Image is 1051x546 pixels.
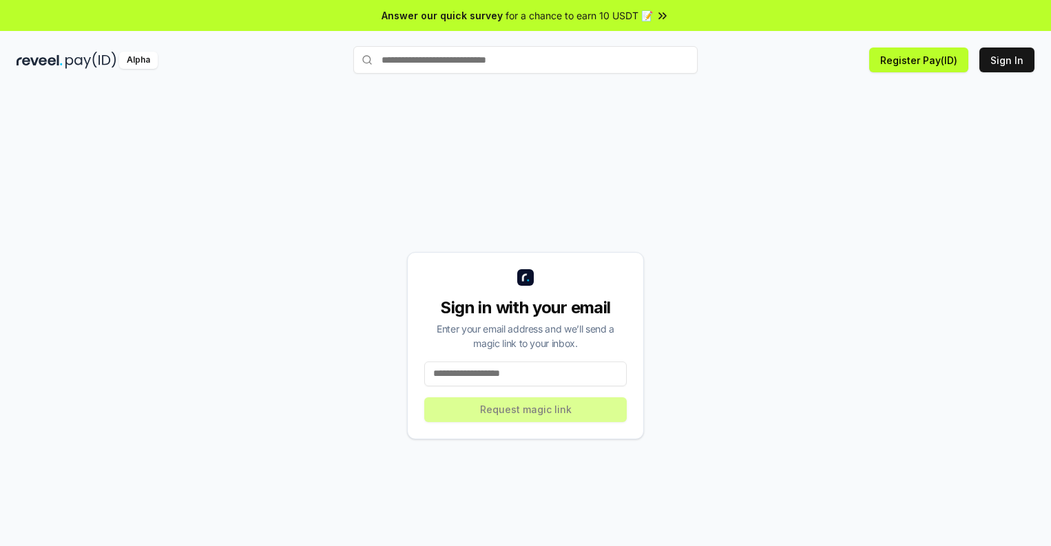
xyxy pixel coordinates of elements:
button: Register Pay(ID) [869,48,968,72]
button: Sign In [979,48,1034,72]
div: Alpha [119,52,158,69]
span: Answer our quick survey [382,8,503,23]
div: Sign in with your email [424,297,627,319]
img: pay_id [65,52,116,69]
img: reveel_dark [17,52,63,69]
img: logo_small [517,269,534,286]
span: for a chance to earn 10 USDT 📝 [506,8,653,23]
div: Enter your email address and we’ll send a magic link to your inbox. [424,322,627,350]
